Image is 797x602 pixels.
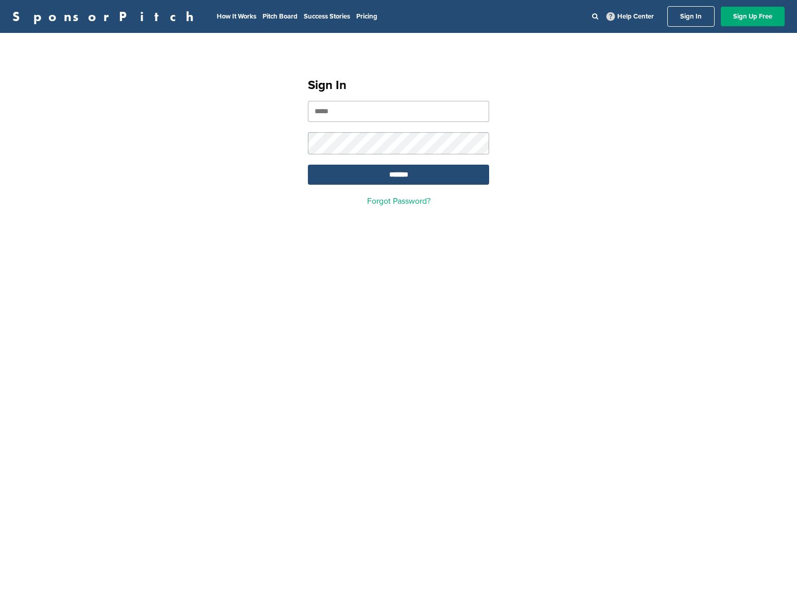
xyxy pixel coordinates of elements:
a: Pitch Board [263,12,298,21]
a: Success Stories [304,12,350,21]
a: Help Center [604,10,656,23]
a: Sign Up Free [721,7,785,26]
a: SponsorPitch [12,10,200,23]
a: Sign In [667,6,715,27]
h1: Sign In [308,76,489,95]
a: Forgot Password? [367,196,430,206]
a: Pricing [356,12,377,21]
a: How It Works [217,12,256,21]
